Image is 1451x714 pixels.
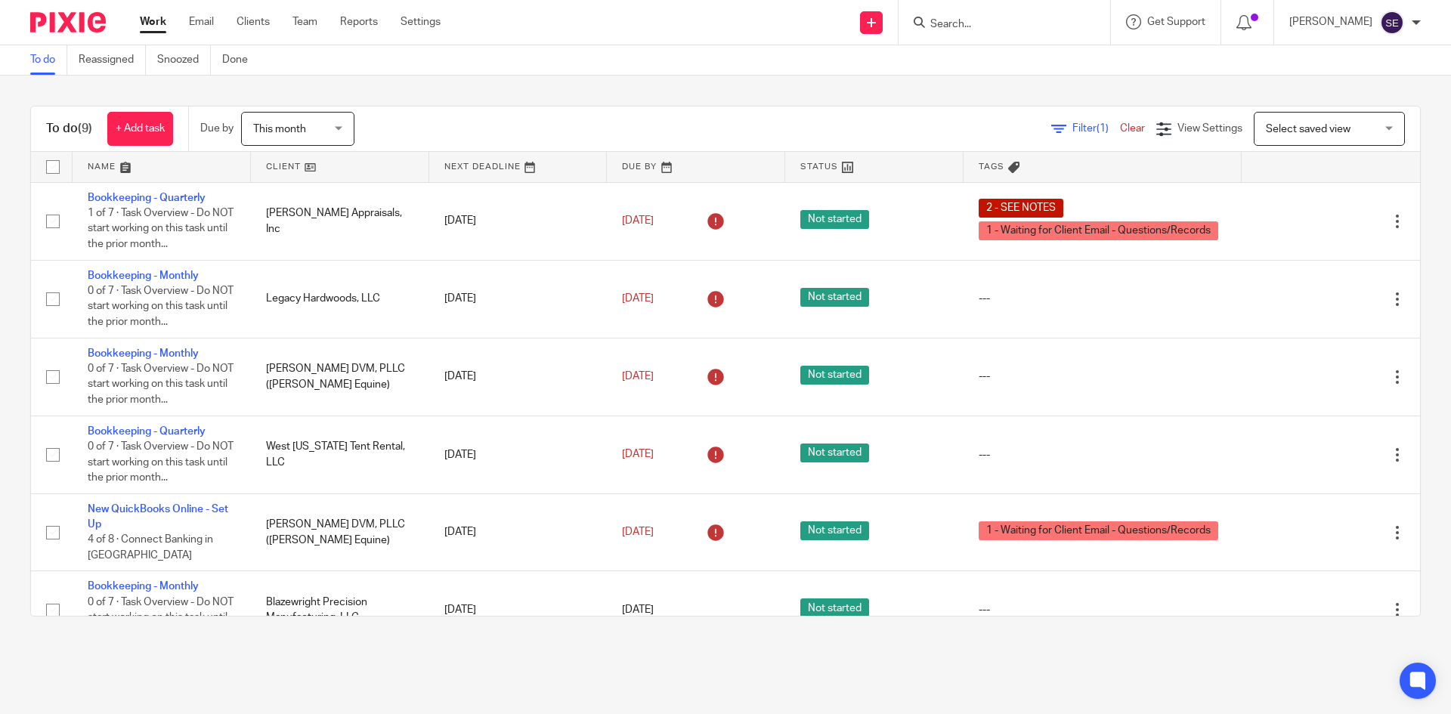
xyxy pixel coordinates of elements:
[251,571,429,649] td: Blazewright Precision Manufacturing, LLC
[30,45,67,75] a: To do
[1072,123,1120,134] span: Filter
[401,14,441,29] a: Settings
[622,215,654,226] span: [DATE]
[979,291,1227,306] div: ---
[222,45,259,75] a: Done
[251,416,429,493] td: West [US_STATE] Tent Rental, LLC
[1289,14,1372,29] p: [PERSON_NAME]
[79,45,146,75] a: Reassigned
[88,597,234,638] span: 0 of 7 · Task Overview - Do NOT start working on this task until the prior month...
[979,447,1227,462] div: ---
[88,286,234,327] span: 0 of 7 · Task Overview - Do NOT start working on this task until the prior month...
[189,14,214,29] a: Email
[622,527,654,537] span: [DATE]
[200,121,234,136] p: Due by
[292,14,317,29] a: Team
[800,366,869,385] span: Not started
[429,260,608,338] td: [DATE]
[429,571,608,649] td: [DATE]
[979,162,1004,171] span: Tags
[979,221,1218,240] span: 1 - Waiting for Client Email - Questions/Records
[88,270,199,281] a: Bookkeeping - Monthly
[88,426,206,437] a: Bookkeeping - Quarterly
[429,416,608,493] td: [DATE]
[1177,123,1242,134] span: View Settings
[800,521,869,540] span: Not started
[1380,11,1404,35] img: svg%3E
[979,602,1227,617] div: ---
[1097,123,1109,134] span: (1)
[88,504,228,530] a: New QuickBooks Online - Set Up
[622,371,654,382] span: [DATE]
[140,14,166,29] a: Work
[622,293,654,304] span: [DATE]
[88,581,199,592] a: Bookkeeping - Monthly
[340,14,378,29] a: Reports
[979,521,1218,540] span: 1 - Waiting for Client Email - Questions/Records
[800,444,869,462] span: Not started
[929,18,1065,32] input: Search
[46,121,92,137] h1: To do
[800,598,869,617] span: Not started
[88,208,234,249] span: 1 of 7 · Task Overview - Do NOT start working on this task until the prior month...
[237,14,270,29] a: Clients
[157,45,211,75] a: Snoozed
[800,288,869,307] span: Not started
[88,348,199,359] a: Bookkeeping - Monthly
[88,193,206,203] a: Bookkeeping - Quarterly
[979,199,1063,218] span: 2 - SEE NOTES
[251,260,429,338] td: Legacy Hardwoods, LLC
[88,363,234,405] span: 0 of 7 · Task Overview - Do NOT start working on this task until the prior month...
[622,604,654,615] span: [DATE]
[800,210,869,229] span: Not started
[253,124,306,134] span: This month
[1120,123,1145,134] a: Clear
[979,369,1227,384] div: ---
[78,122,92,134] span: (9)
[1147,17,1205,27] span: Get Support
[251,338,429,416] td: [PERSON_NAME] DVM, PLLC ([PERSON_NAME] Equine)
[429,182,608,260] td: [DATE]
[251,182,429,260] td: [PERSON_NAME] Appraisals, Inc
[1266,124,1350,134] span: Select saved view
[30,12,106,32] img: Pixie
[429,493,608,571] td: [DATE]
[107,112,173,146] a: + Add task
[429,338,608,416] td: [DATE]
[251,493,429,571] td: [PERSON_NAME] DVM, PLLC ([PERSON_NAME] Equine)
[88,535,213,561] span: 4 of 8 · Connect Banking in [GEOGRAPHIC_DATA]
[622,449,654,459] span: [DATE]
[88,441,234,483] span: 0 of 7 · Task Overview - Do NOT start working on this task until the prior month...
